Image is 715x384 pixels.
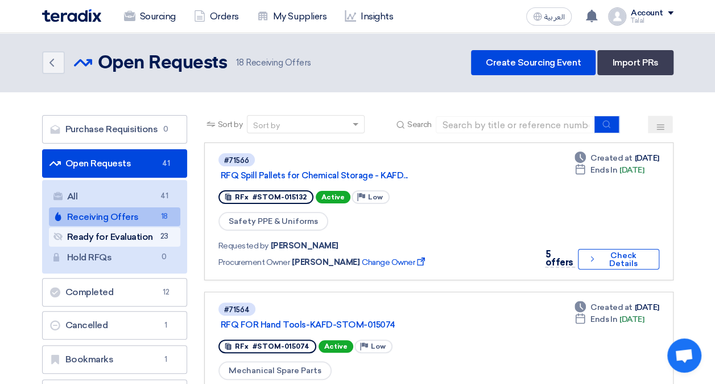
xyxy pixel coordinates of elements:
span: Low [368,193,383,201]
div: Sort by [253,120,280,132]
button: Check Details [578,249,659,269]
span: 18 [236,58,243,68]
a: Orders [185,4,248,29]
div: #71564 [224,306,250,313]
span: [PERSON_NAME] [271,240,338,252]
span: 1 [159,354,173,365]
a: Sourcing [115,4,185,29]
a: Completed12 [42,278,187,307]
span: Low [371,342,386,350]
div: Talal [631,18,673,24]
a: Open Requests41 [42,149,187,178]
input: Search by title or reference number [436,116,595,133]
span: Procurement Owner [218,256,290,268]
div: [DATE] [575,164,644,176]
div: Open chat [667,338,701,373]
span: Ends In [590,313,617,325]
a: Insights [336,4,402,29]
div: #71566 [224,157,249,164]
span: 41 [158,190,171,202]
span: 1 [159,320,173,331]
div: Account [631,9,663,18]
span: RFx [235,193,249,201]
div: [DATE] [575,301,659,313]
span: Safety PPE & Uniforms [218,212,328,231]
a: RFQ Spill Pallets for Chemical Storage - KAFD... [221,170,505,181]
span: 41 [159,158,173,169]
span: [PERSON_NAME] [292,256,359,268]
a: Create Sourcing Event [471,50,596,75]
a: Ready for Evaluation [49,227,180,247]
a: Purchase Requisitions0 [42,115,187,144]
a: My Suppliers [248,4,336,29]
h2: Open Requests [98,52,228,75]
img: profile_test.png [608,7,626,26]
span: 23 [158,231,171,243]
span: #STOM-015074 [253,342,309,350]
span: Ends In [590,164,617,176]
span: Requested by [218,240,268,252]
span: 12 [159,287,173,298]
span: 5 offers [545,249,573,268]
span: 0 [158,251,171,263]
span: Change Owner [362,256,427,268]
a: All [49,187,180,206]
a: Bookmarks1 [42,345,187,374]
span: Created at [590,152,632,164]
span: العربية [544,13,565,21]
div: [DATE] [575,313,644,325]
img: Teradix logo [42,9,101,22]
a: RFQ FOR Hand Tools-KAFD-STOM-015074 [221,320,505,330]
button: العربية [526,7,572,26]
a: Receiving Offers [49,207,180,227]
span: Receiving Offers [236,56,311,70]
span: Active [316,191,350,203]
span: 18 [158,211,171,223]
div: [DATE] [575,152,659,164]
a: Cancelled1 [42,311,187,340]
a: Import PRs [597,50,673,75]
span: #STOM-015132 [253,193,307,201]
span: Search [407,119,431,130]
span: Sort by [218,119,243,130]
span: Active [319,340,353,353]
span: Mechanical Spare Parts [218,361,332,380]
span: 0 [159,124,173,135]
a: Hold RFQs [49,248,180,267]
span: RFx [235,342,249,350]
span: Created at [590,301,632,313]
